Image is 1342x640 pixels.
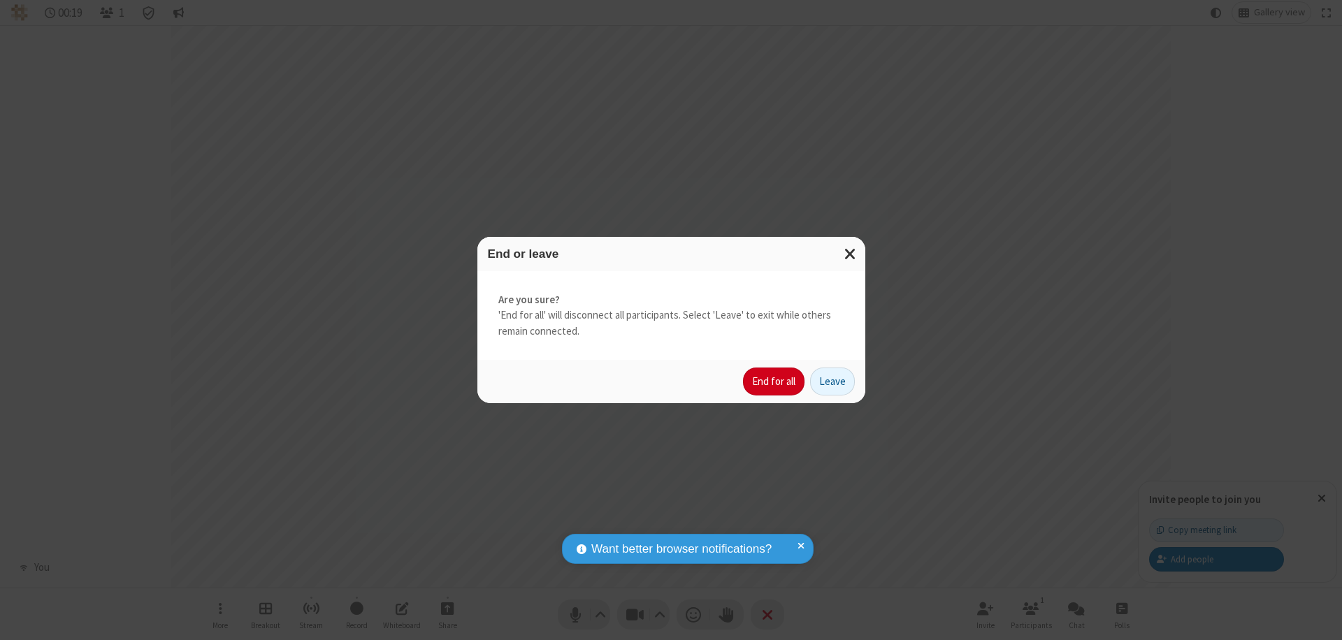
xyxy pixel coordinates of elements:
h3: End or leave [488,247,855,261]
button: Leave [810,368,855,395]
button: Close modal [836,237,865,271]
button: End for all [743,368,805,395]
strong: Are you sure? [498,292,844,308]
div: 'End for all' will disconnect all participants. Select 'Leave' to exit while others remain connec... [477,271,865,361]
span: Want better browser notifications? [591,540,772,558]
